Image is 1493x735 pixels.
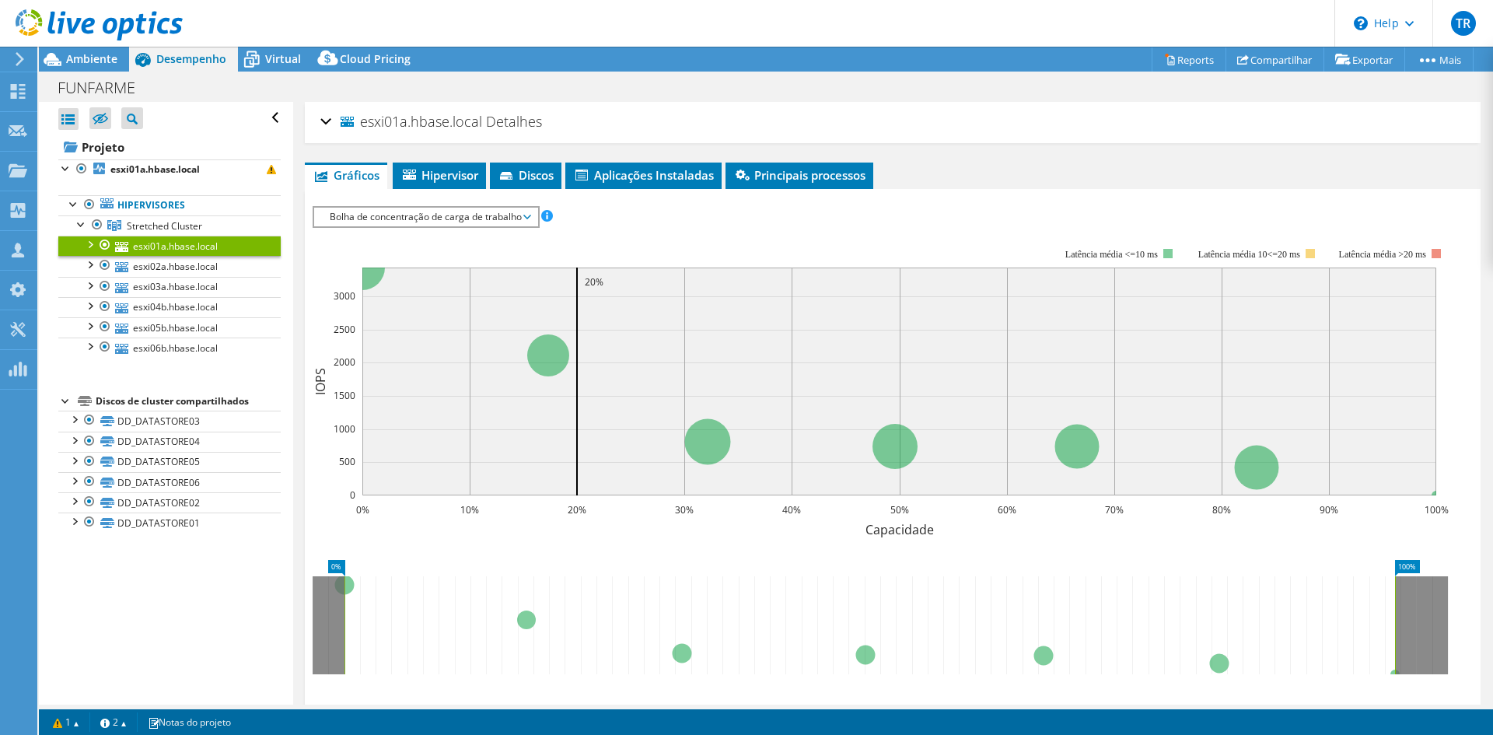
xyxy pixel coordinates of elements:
text: 3000 [334,289,355,303]
span: Detalhes [486,112,542,131]
a: 2 [89,712,138,732]
span: Stretched Cluster [127,219,202,233]
a: Exportar [1323,47,1405,72]
text: 90% [1320,503,1338,516]
a: esxi04b.hbase.local [58,297,281,317]
span: Virtual [265,51,301,66]
span: Discos [498,167,554,183]
div: Discos de cluster compartilhados [96,392,281,411]
a: Reports [1152,47,1226,72]
text: 1500 [334,389,355,402]
text: 60% [998,503,1016,516]
text: Capacidade [865,521,934,538]
b: esxi01a.hbase.local [110,163,200,176]
text: 30% [675,503,694,516]
text: 2500 [334,323,355,336]
a: Hipervisores [58,195,281,215]
text: 500 [339,455,355,468]
a: esxi05b.hbase.local [58,317,281,338]
text: 0% [356,503,369,516]
text: 50% [890,503,909,516]
span: Principais processos [733,167,865,183]
a: esxi02a.hbase.local [58,256,281,276]
a: DD_DATASTORE01 [58,513,281,533]
text: 10% [460,503,479,516]
a: esxi01a.hbase.local [58,159,281,180]
span: TR [1451,11,1476,36]
a: Notas do projeto [137,712,242,732]
a: 1 [42,712,90,732]
text: 20% [585,275,603,289]
a: Mais [1404,47,1474,72]
span: Cloud Pricing [340,51,411,66]
span: Hipervisor [400,167,478,183]
text: 20% [568,503,586,516]
a: esxi03a.hbase.local [58,277,281,297]
span: Gráficos [313,167,379,183]
a: Stretched Cluster [58,215,281,236]
svg: \n [1354,16,1368,30]
span: Desempenho [156,51,226,66]
text: 0 [350,488,355,502]
a: DD_DATASTORE03 [58,411,281,431]
span: esxi01a.hbase.local [341,114,482,130]
a: esxi01a.hbase.local [58,236,281,256]
a: DD_DATASTORE05 [58,452,281,472]
text: 1000 [334,422,355,436]
tspan: Latência média 10<=20 ms [1198,249,1300,260]
h1: FUNFARME [51,79,159,96]
span: Aplicações Instaladas [573,167,714,183]
text: 70% [1105,503,1124,516]
text: IOPS [312,368,329,395]
a: Compartilhar [1226,47,1324,72]
text: 2000 [334,355,355,369]
a: DD_DATASTORE02 [58,492,281,513]
span: Bolha de concentração de carga de trabalho [322,208,530,226]
span: Ambiente [66,51,117,66]
text: 80% [1212,503,1231,516]
a: DD_DATASTORE04 [58,432,281,452]
text: Latência média >20 ms [1339,249,1427,260]
text: 100% [1425,503,1449,516]
a: DD_DATASTORE06 [58,472,281,492]
tspan: Latência média <=10 ms [1065,249,1158,260]
text: 40% [782,503,801,516]
a: esxi06b.hbase.local [58,338,281,358]
a: Projeto [58,135,281,159]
